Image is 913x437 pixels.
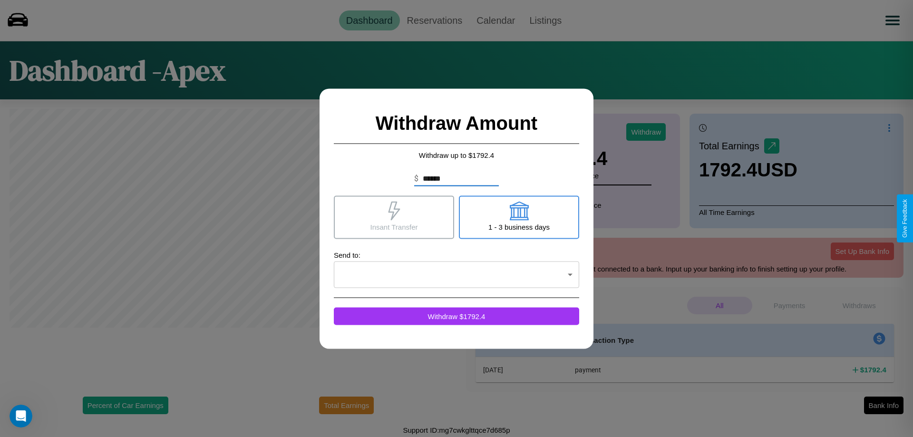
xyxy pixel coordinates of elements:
p: 1 - 3 business days [488,220,550,233]
p: Withdraw up to $ 1792.4 [334,148,579,161]
h2: Withdraw Amount [334,103,579,144]
iframe: Intercom live chat [10,405,32,427]
p: $ [414,173,418,184]
button: Withdraw $1792.4 [334,307,579,325]
p: Insant Transfer [370,220,418,233]
p: Send to: [334,248,579,261]
div: Give Feedback [902,199,908,238]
